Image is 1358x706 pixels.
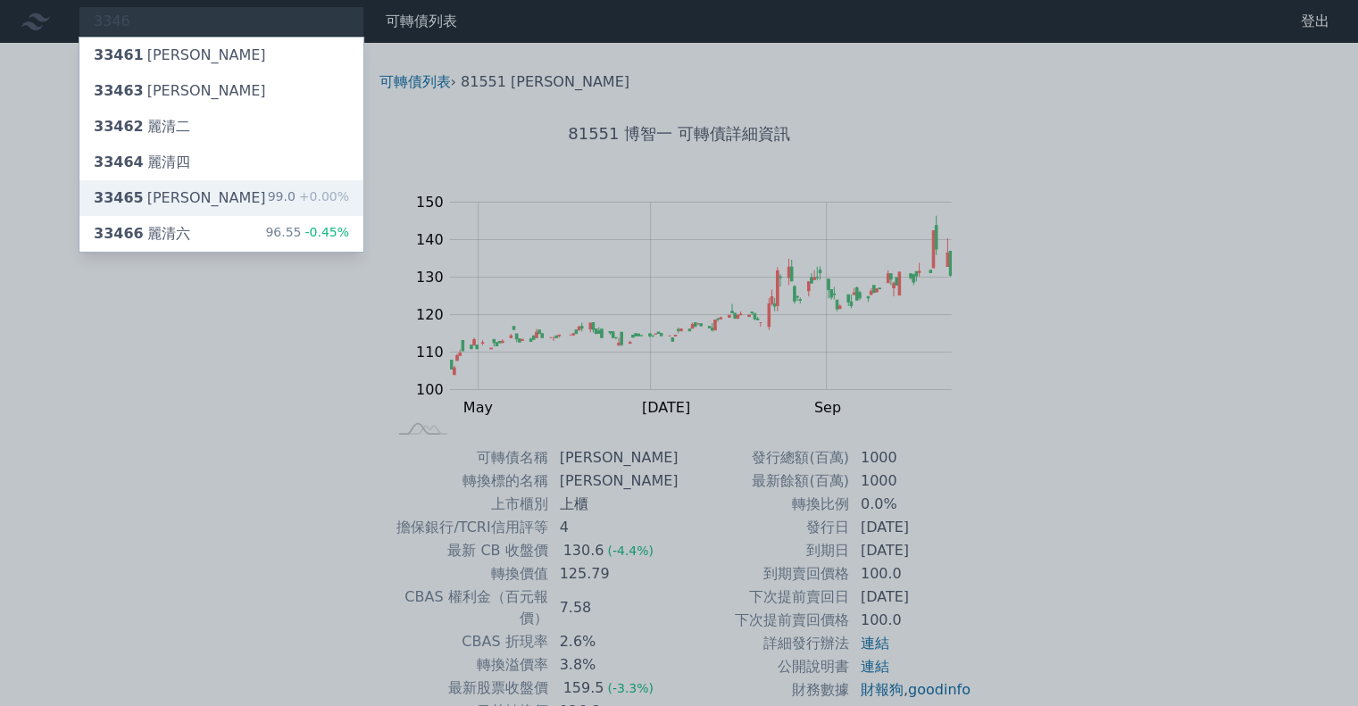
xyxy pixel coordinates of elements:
a: 33465[PERSON_NAME] 99.0+0.00% [79,180,363,216]
a: 33461[PERSON_NAME] [79,37,363,73]
span: 33465 [94,189,144,206]
div: 99.0 [268,187,349,209]
span: 33464 [94,154,144,170]
a: 33462麗清二 [79,109,363,145]
a: 33463[PERSON_NAME] [79,73,363,109]
div: 麗清二 [94,116,190,137]
div: [PERSON_NAME] [94,80,266,102]
div: [PERSON_NAME] [94,187,266,209]
span: 33466 [94,225,144,242]
span: 33461 [94,46,144,63]
div: 麗清六 [94,223,190,245]
span: 33462 [94,118,144,135]
div: 96.55 [265,223,349,245]
span: -0.45% [301,225,349,239]
div: [PERSON_NAME] [94,45,266,66]
a: 33466麗清六 96.55-0.45% [79,216,363,252]
span: +0.00% [296,189,349,203]
a: 33464麗清四 [79,145,363,180]
span: 33463 [94,82,144,99]
div: 麗清四 [94,152,190,173]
